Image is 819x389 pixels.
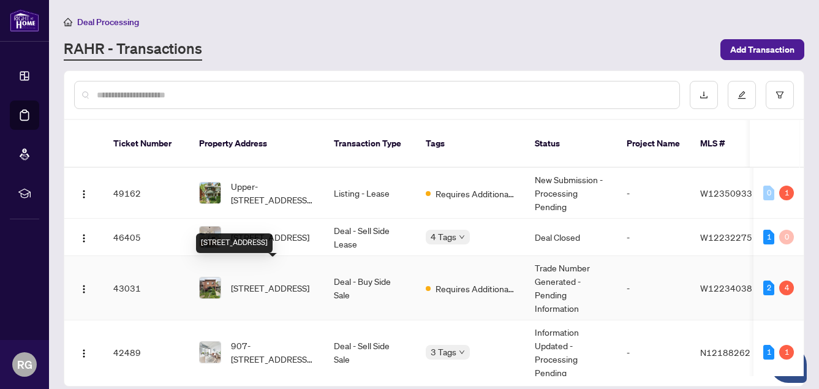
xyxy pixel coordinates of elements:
[79,233,89,243] img: Logo
[104,120,189,168] th: Ticket Number
[763,281,774,295] div: 2
[200,227,221,247] img: thumbnail-img
[436,187,515,200] span: Requires Additional Docs
[324,219,416,256] td: Deal - Sell Side Lease
[459,234,465,240] span: down
[617,120,690,168] th: Project Name
[196,233,273,253] div: [STREET_ADDRESS]
[104,320,189,385] td: 42489
[17,356,32,373] span: RG
[416,120,525,168] th: Tags
[189,120,324,168] th: Property Address
[64,18,72,26] span: home
[525,219,617,256] td: Deal Closed
[525,168,617,219] td: New Submission - Processing Pending
[324,256,416,320] td: Deal - Buy Side Sale
[104,256,189,320] td: 43031
[700,347,750,358] span: N12188262
[779,345,794,360] div: 1
[525,320,617,385] td: Information Updated - Processing Pending
[231,281,309,295] span: [STREET_ADDRESS]
[728,81,756,109] button: edit
[436,282,515,295] span: Requires Additional Docs
[79,349,89,358] img: Logo
[104,168,189,219] td: 49162
[200,183,221,203] img: thumbnail-img
[700,91,708,99] span: download
[104,219,189,256] td: 46405
[763,186,774,200] div: 0
[231,179,314,206] span: Upper-[STREET_ADDRESS][PERSON_NAME]
[525,120,617,168] th: Status
[431,345,456,359] span: 3 Tags
[324,120,416,168] th: Transaction Type
[200,278,221,298] img: thumbnail-img
[77,17,139,28] span: Deal Processing
[763,230,774,244] div: 1
[738,91,746,99] span: edit
[231,339,314,366] span: 907-[STREET_ADDRESS][PERSON_NAME][PERSON_NAME]
[324,320,416,385] td: Deal - Sell Side Sale
[459,349,465,355] span: down
[617,219,690,256] td: -
[200,342,221,363] img: thumbnail-img
[617,256,690,320] td: -
[74,342,94,362] button: Logo
[779,230,794,244] div: 0
[64,39,202,61] a: RAHR - Transactions
[617,168,690,219] td: -
[617,320,690,385] td: -
[74,278,94,298] button: Logo
[700,282,752,293] span: W12234038
[10,9,39,32] img: logo
[776,91,784,99] span: filter
[730,40,794,59] span: Add Transaction
[700,187,752,198] span: W12350933
[700,232,752,243] span: W12232275
[74,183,94,203] button: Logo
[231,230,309,244] span: [STREET_ADDRESS]
[324,168,416,219] td: Listing - Lease
[766,81,794,109] button: filter
[79,189,89,199] img: Logo
[779,281,794,295] div: 4
[79,284,89,294] img: Logo
[74,227,94,247] button: Logo
[525,256,617,320] td: Trade Number Generated - Pending Information
[720,39,804,60] button: Add Transaction
[763,345,774,360] div: 1
[431,230,456,244] span: 4 Tags
[779,186,794,200] div: 1
[690,81,718,109] button: download
[690,120,764,168] th: MLS #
